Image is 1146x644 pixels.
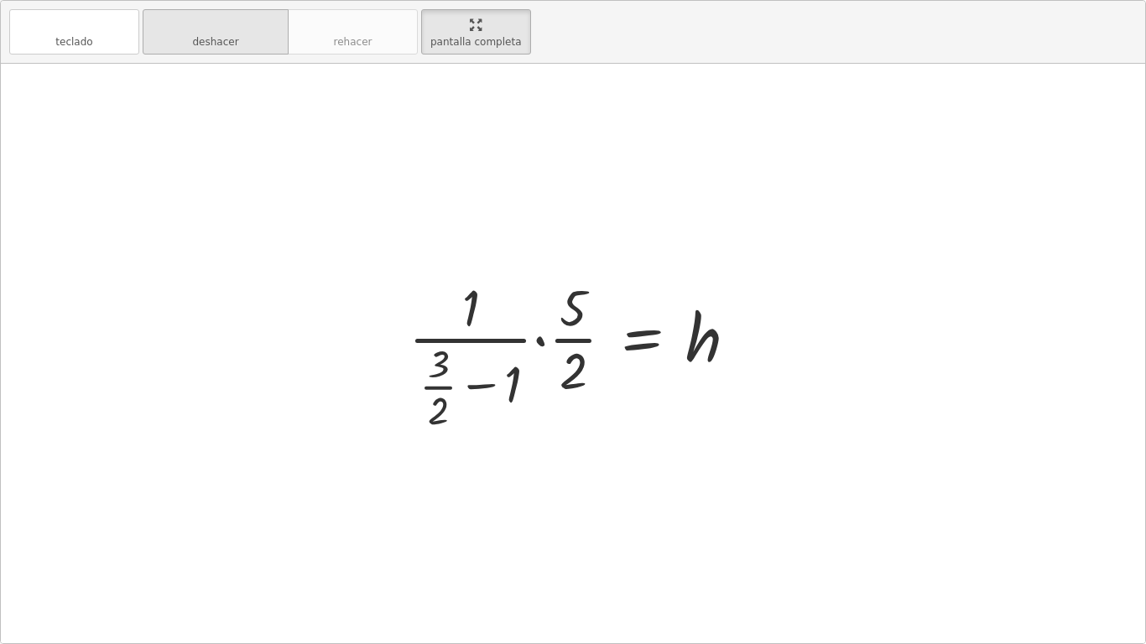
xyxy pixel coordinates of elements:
font: pantalla completa [430,36,522,48]
font: teclado [55,36,92,48]
font: rehacer [297,17,409,33]
button: pantalla completa [421,9,531,55]
font: deshacer [192,36,238,48]
font: deshacer [152,17,279,33]
button: deshacerdeshacer [143,9,289,55]
font: rehacer [334,36,372,48]
button: tecladoteclado [9,9,139,55]
font: teclado [18,17,130,33]
button: rehacerrehacer [288,9,418,55]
